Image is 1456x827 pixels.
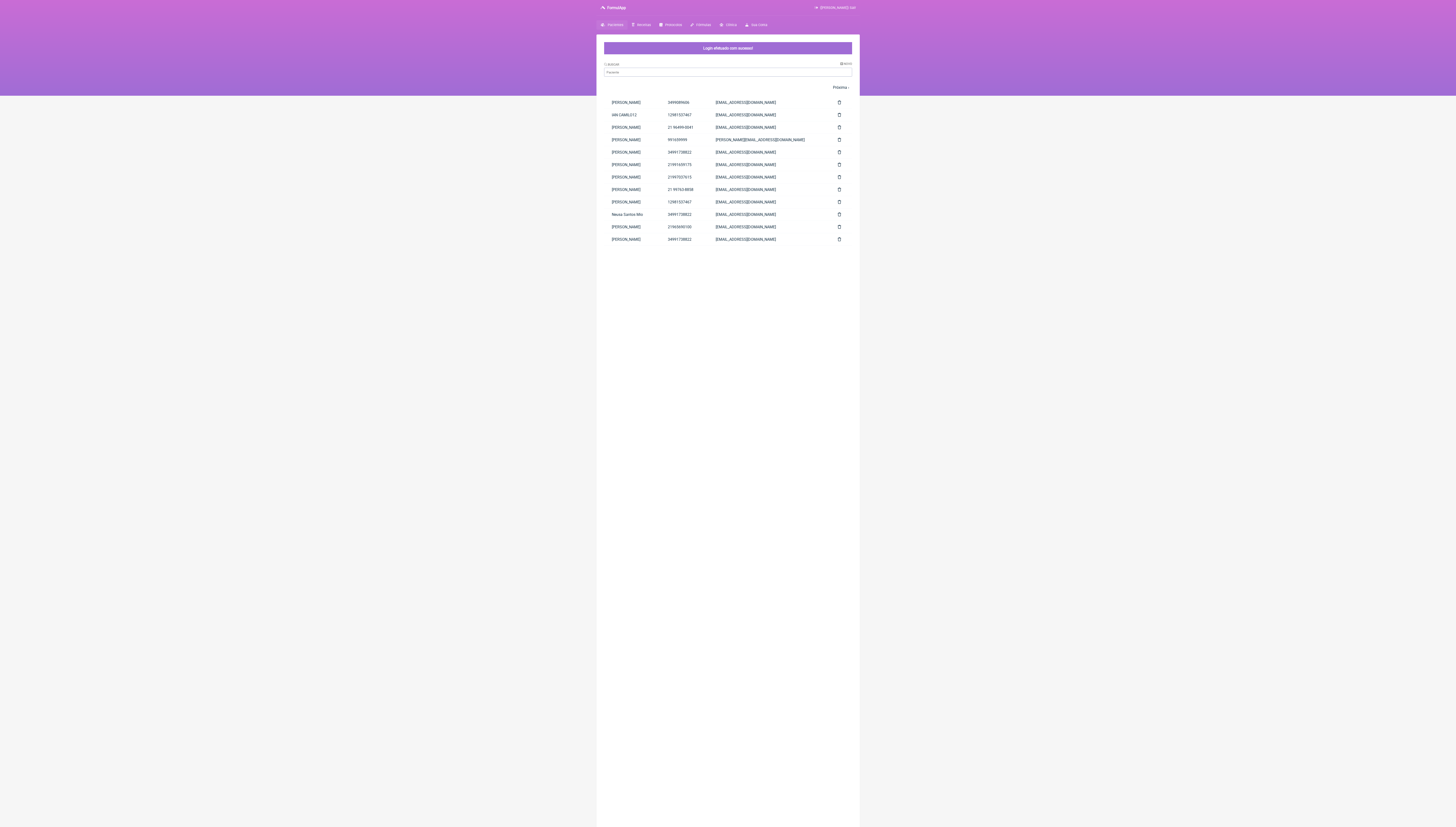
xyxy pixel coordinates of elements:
label: Buscar [604,63,619,66]
a: [PERSON_NAME] [604,233,660,246]
a: 12981537467 [660,109,708,121]
a: [PERSON_NAME] [604,159,660,171]
a: IAN CAMILO12 [604,109,660,121]
a: [EMAIL_ADDRESS][DOMAIN_NAME] [708,184,830,196]
a: Neusa Santos Mio [604,208,660,221]
a: [EMAIL_ADDRESS][DOMAIN_NAME] [708,121,830,134]
a: [EMAIL_ADDRESS][DOMAIN_NAME] [708,233,830,246]
a: ([PERSON_NAME]) Sair [815,6,856,10]
a: [PERSON_NAME] [604,96,660,109]
a: [PERSON_NAME] [604,196,660,208]
span: Pacientes [608,23,623,27]
a: Novo [840,62,852,66]
nav: pager [604,82,852,93]
a: [EMAIL_ADDRESS][DOMAIN_NAME] [708,159,830,171]
a: 12981537467 [660,196,708,208]
a: [EMAIL_ADDRESS][DOMAIN_NAME] [708,196,830,208]
a: [EMAIL_ADDRESS][DOMAIN_NAME] [708,96,830,109]
a: Protocolos [655,20,686,30]
a: Receitas [628,20,655,30]
a: [EMAIL_ADDRESS][DOMAIN_NAME] [708,208,830,221]
span: Novo [844,62,852,66]
input: Paciente [604,68,852,77]
span: ([PERSON_NAME]) Sair [820,6,856,10]
a: [PERSON_NAME] [604,134,660,146]
span: Fórmulas [696,23,711,27]
a: [PERSON_NAME] [604,146,660,158]
a: 21991659175 [660,159,708,171]
a: 21 99763-8858 [660,184,708,196]
a: 21 96499-0041 [660,121,708,134]
a: 34991738822 [660,208,708,221]
a: [PERSON_NAME] [604,184,660,196]
a: 34991738822 [660,233,708,246]
span: Protocolos [665,23,682,27]
a: 3499089606 [660,96,708,109]
span: Receitas [637,23,651,27]
a: [EMAIL_ADDRESS][DOMAIN_NAME] [708,109,830,121]
a: [PERSON_NAME][EMAIL_ADDRESS][DOMAIN_NAME] [708,134,830,146]
a: 991659999 [660,134,708,146]
a: Próxima › [833,85,849,90]
a: [EMAIL_ADDRESS][DOMAIN_NAME] [708,146,830,158]
a: 34991738822 [660,146,708,158]
span: Clínica [726,23,737,27]
a: Fórmulas [686,20,715,30]
a: [PERSON_NAME] [604,121,660,134]
a: [EMAIL_ADDRESS][DOMAIN_NAME] [708,171,830,183]
a: Clínica [715,20,741,30]
a: [EMAIL_ADDRESS][DOMAIN_NAME] [708,221,830,233]
span: Sua Conta [751,23,767,27]
a: [PERSON_NAME] [604,221,660,233]
a: [PERSON_NAME] [604,171,660,183]
h3: FormulApp [607,6,626,10]
a: 21965690100 [660,221,708,233]
a: Sua Conta [741,20,771,30]
a: Pacientes [596,20,628,30]
div: Login efetuado com sucesso! [604,42,852,54]
a: 21997037615 [660,171,708,183]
